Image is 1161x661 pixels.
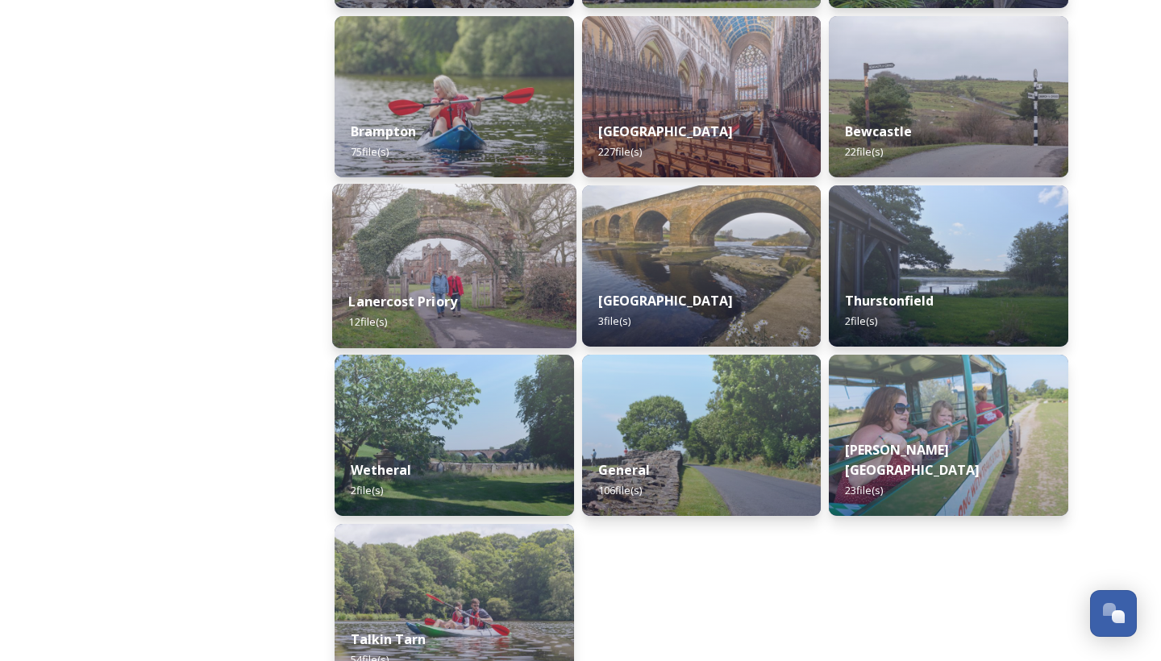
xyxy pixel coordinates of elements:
[845,314,877,328] span: 2 file(s)
[351,461,411,479] strong: Wetheral
[582,355,822,516] img: Carlisle-%2520H.%2520Wall%2520CT26.jpg
[845,292,934,310] strong: Thurstonfield
[1090,590,1137,637] button: Open Chat
[598,483,642,497] span: 106 file(s)
[845,123,912,140] strong: Bewcastle
[582,185,822,347] img: Carlisle-%2520H.%2520Wall%2520CT312.jpg
[335,355,574,516] img: Carlisle-%2520H.%2520Wall%2520CT334.jpg
[598,123,733,140] strong: [GEOGRAPHIC_DATA]
[351,144,389,159] span: 75 file(s)
[598,292,733,310] strong: [GEOGRAPHIC_DATA]
[582,16,822,177] img: Carlisle-couple-132.jpg
[598,461,650,479] strong: General
[845,441,980,479] strong: [PERSON_NAME][GEOGRAPHIC_DATA]
[351,123,416,140] strong: Brampton
[598,144,642,159] span: 227 file(s)
[829,16,1068,177] img: Hadrians-Wall-485.jpg
[829,355,1068,516] img: Attract%2520and%2520Disperse%2520%28485%2520of%25201364%29.jpg
[335,16,574,177] img: Attract%2520and%2520Disperse%2520%28184%2520of%25201364%29.jpg
[351,483,383,497] span: 2 file(s)
[829,185,1068,347] img: Carlisle-%2520H.%2520Wall%2520CT324.jpg
[332,184,576,348] img: Hadrians-Wall-385.jpg
[598,314,630,328] span: 3 file(s)
[845,144,883,159] span: 22 file(s)
[348,314,387,329] span: 12 file(s)
[845,483,883,497] span: 23 file(s)
[348,293,457,310] strong: Lanercost Priory
[351,630,426,648] strong: Talkin Tarn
